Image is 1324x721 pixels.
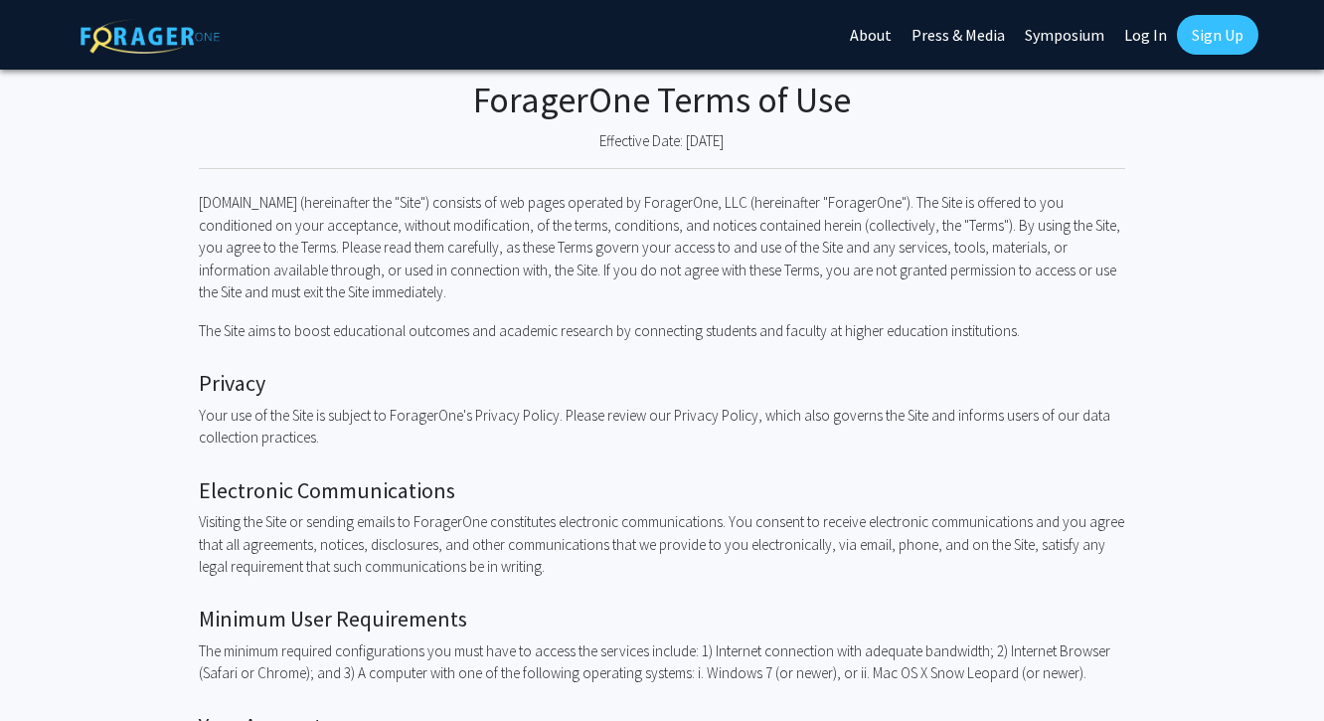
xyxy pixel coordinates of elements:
h2: Privacy [199,370,1125,396]
p: Visiting the Site or sending emails to ForagerOne constitutes electronic communications. You cons... [199,511,1125,579]
h2: Minimum User Requirements [199,606,1125,631]
h2: Electronic Communications [199,477,1125,503]
p: The Site aims to boost educational outcomes and academic research by connecting students and facu... [199,320,1125,343]
h1: ForagerOne Terms of Use [199,70,1125,122]
img: ForagerOne Logo [81,19,220,54]
p: [DOMAIN_NAME] (hereinafter the "Site") consists of web pages operated by ForagerOne, LLC (hereina... [199,192,1125,304]
p: Your use of the Site is subject to ForagerOne's Privacy Policy. Please review our Privacy Policy,... [199,405,1125,450]
p: Effective Date: [DATE] [199,130,1125,153]
a: Sign Up [1177,15,1258,55]
p: The minimum required configurations you must have to access the services include: 1) Internet con... [199,640,1125,685]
